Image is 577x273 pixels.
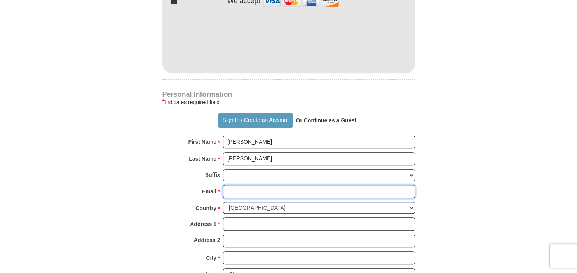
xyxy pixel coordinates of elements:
[206,252,216,263] strong: City
[189,153,216,164] strong: Last Name
[162,97,415,107] div: Indicates required field
[188,136,216,147] strong: First Name
[296,117,356,123] strong: Or Continue as a Guest
[195,203,216,214] strong: Country
[190,219,216,230] strong: Address 1
[162,91,415,97] h4: Personal Information
[218,113,293,128] button: Sign In / Create an Account
[205,169,220,180] strong: Suffix
[194,235,220,245] strong: Address 2
[202,186,216,197] strong: Email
